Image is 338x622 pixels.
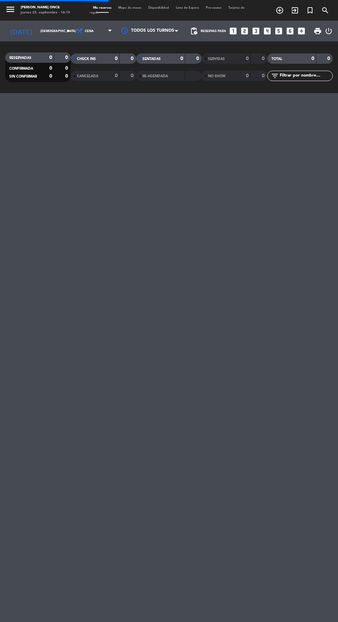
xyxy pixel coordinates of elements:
strong: 0 [246,73,249,78]
strong: 0 [196,56,200,61]
span: CANCELADA [77,74,98,78]
i: add_box [297,27,306,36]
div: jueves 25. septiembre - 16:19 [21,10,70,16]
strong: 0 [65,74,69,79]
i: looks_two [240,27,249,36]
strong: 0 [180,56,183,61]
span: CONFIRMADA [9,67,33,70]
strong: 0 [49,74,52,79]
span: TOTAL [271,57,282,61]
span: CHECK INS [77,57,96,61]
span: NO SHOW [208,74,226,78]
span: SERVIDAS [208,57,225,61]
span: print [314,27,322,35]
i: power_settings_new [325,27,333,35]
i: looks_one [229,27,238,36]
i: search [321,6,329,14]
span: SENTADAS [142,57,161,61]
i: filter_list [271,72,279,80]
strong: 0 [65,66,69,71]
span: pending_actions [190,27,198,35]
strong: 0 [311,56,314,61]
span: SIN CONFIRMAR [9,75,37,78]
i: arrow_drop_down [64,27,72,35]
strong: 0 [327,56,331,61]
button: menu [5,4,16,16]
input: Filtrar por nombre... [279,72,332,80]
strong: 0 [262,73,266,78]
i: looks_4 [263,27,272,36]
strong: 0 [262,56,266,61]
strong: 0 [49,55,52,60]
span: RE AGENDADA [142,74,168,78]
div: LOG OUT [325,21,333,41]
strong: 0 [115,73,118,78]
strong: 0 [131,73,135,78]
i: turned_in_not [306,6,314,14]
i: menu [5,4,16,14]
strong: 0 [115,56,118,61]
span: Reservas para [201,29,226,33]
span: Mapa de mesas [115,6,145,9]
span: RESERVADAS [9,56,31,60]
i: [DATE] [5,24,37,38]
i: looks_6 [286,27,295,36]
i: exit_to_app [291,6,299,14]
span: Lista de Espera [172,6,202,9]
div: [PERSON_NAME] Once [21,5,70,10]
span: Disponibilidad [145,6,172,9]
i: looks_5 [274,27,283,36]
i: looks_3 [251,27,260,36]
strong: 0 [49,66,52,71]
span: Mis reservas [90,6,115,9]
span: Cena [85,29,94,33]
i: add_circle_outline [276,6,284,14]
strong: 0 [65,55,69,60]
span: Pre-acceso [202,6,225,9]
strong: 0 [246,56,249,61]
strong: 0 [131,56,135,61]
